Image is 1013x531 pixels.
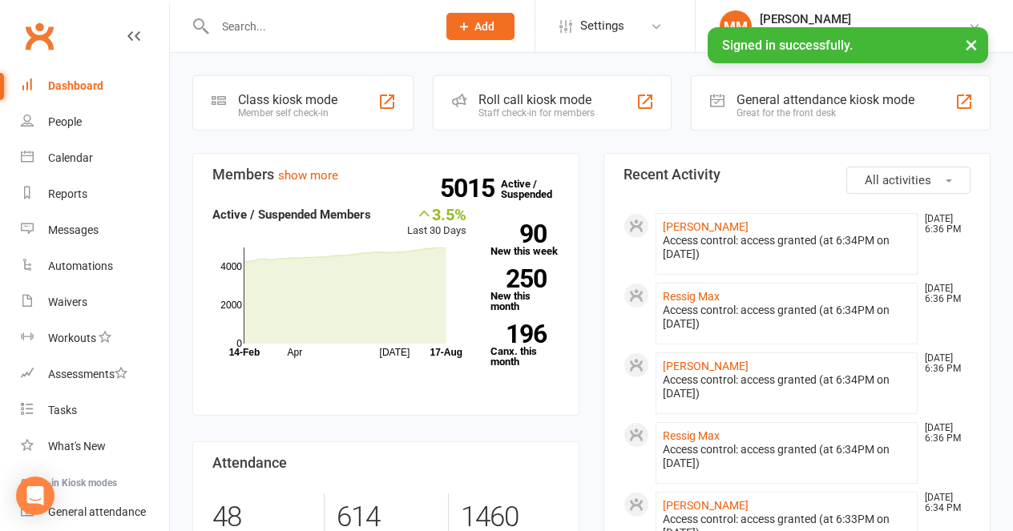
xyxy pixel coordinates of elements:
[478,92,595,107] div: Roll call kiosk mode
[16,477,54,515] div: Open Intercom Messenger
[663,373,910,400] div: Access control: access granted (at 6:34PM on [DATE])
[490,324,559,367] a: 196Canx. this month
[501,167,571,211] a: 5015Active / Suspended
[48,505,146,518] div: General attendance
[663,234,910,261] div: Access control: access granted (at 6:34PM on [DATE])
[663,429,720,442] a: Ressig Max
[737,92,914,107] div: General attendance kiosk mode
[957,27,986,62] button: ×
[21,212,169,248] a: Messages
[21,104,169,140] a: People
[624,167,971,183] h3: Recent Activity
[21,356,169,392] a: Assessments
[407,205,466,239] div: Last 30 Days
[663,443,910,470] div: Access control: access granted (at 6:34PM on [DATE])
[490,322,547,346] strong: 196
[212,455,559,471] h3: Attendance
[19,16,59,56] a: Clubworx
[48,368,127,380] div: Assessments
[490,222,547,246] strong: 90
[48,79,103,92] div: Dashboard
[917,423,970,444] time: [DATE] 6:36 PM
[490,267,547,291] strong: 250
[48,223,99,236] div: Messages
[278,168,338,183] a: show more
[48,115,82,128] div: People
[846,167,971,194] button: All activities
[760,12,968,26] div: [PERSON_NAME]
[21,176,169,212] a: Reports
[917,214,970,235] time: [DATE] 6:36 PM
[737,107,914,119] div: Great for the front desk
[48,440,106,453] div: What's New
[212,167,559,183] h3: Members
[490,224,559,256] a: 90New this week
[663,499,749,512] a: [PERSON_NAME]
[21,320,169,356] a: Workouts
[48,151,93,164] div: Calendar
[407,205,466,223] div: 3.5%
[917,284,970,304] time: [DATE] 6:36 PM
[580,8,624,44] span: Settings
[663,290,720,303] a: Ressig Max
[720,10,752,42] div: MM
[760,26,968,41] div: Launceston Institute Of Fitness & Training
[48,404,77,416] div: Tasks
[210,15,426,38] input: Search...
[48,259,113,272] div: Automations
[48,296,87,308] div: Waivers
[21,140,169,176] a: Calendar
[490,269,559,312] a: 250New this month
[21,248,169,284] a: Automations
[446,13,515,40] button: Add
[474,20,494,33] span: Add
[238,107,337,119] div: Member self check-in
[865,173,931,187] span: All activities
[663,360,749,372] a: [PERSON_NAME]
[917,353,970,374] time: [DATE] 6:36 PM
[478,107,595,119] div: Staff check-in for members
[212,207,371,222] strong: Active / Suspended Members
[663,220,749,233] a: [PERSON_NAME]
[21,284,169,320] a: Waivers
[48,187,87,200] div: Reports
[21,68,169,104] a: Dashboard
[440,176,501,200] strong: 5015
[48,332,96,344] div: Workouts
[722,38,853,53] span: Signed in successfully.
[21,392,169,428] a: Tasks
[917,493,970,513] time: [DATE] 6:34 PM
[21,494,169,530] a: General attendance kiosk mode
[238,92,337,107] div: Class kiosk mode
[663,304,910,331] div: Access control: access granted (at 6:34PM on [DATE])
[21,428,169,465] a: What's New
